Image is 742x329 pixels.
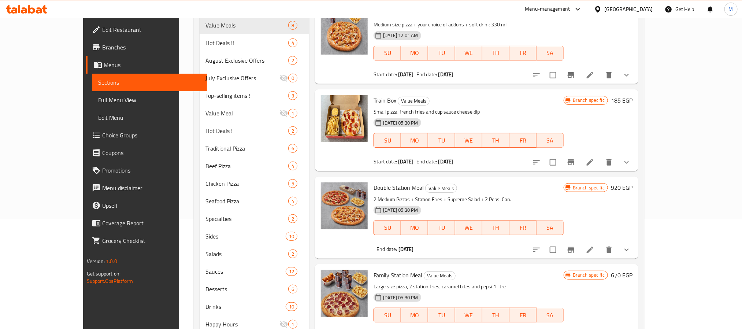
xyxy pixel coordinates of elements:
span: Select to update [545,242,561,258]
div: Value Meal [205,109,279,118]
button: SA [537,221,564,235]
span: FR [512,310,534,321]
button: MO [401,46,428,60]
div: [GEOGRAPHIC_DATA] [605,5,653,13]
span: TU [431,222,452,233]
span: End date: [416,70,437,79]
span: Beef Pizza [205,162,288,170]
span: [DATE] 05:30 PM [380,119,421,126]
div: Desserts [205,285,288,293]
button: TH [482,221,509,235]
span: Double Station Meal [374,182,424,193]
span: TH [485,310,507,321]
span: SA [539,135,561,146]
span: Start date: [374,157,397,166]
div: Hot Deals !! [205,38,288,47]
span: Start date: [374,70,397,79]
span: WE [458,135,479,146]
div: items [286,302,297,311]
button: FR [509,133,537,148]
a: Promotions [86,162,207,179]
div: Traditional Pizza6 [200,140,309,157]
span: 1.0.0 [106,256,117,266]
img: Family Station Meal [321,270,368,317]
span: 10 [286,233,297,240]
span: TH [485,222,507,233]
div: Value Meals [398,97,430,106]
p: Large size pizza, 2 station fries, caramel bites and pepsi 1 litre [374,282,563,291]
button: TU [428,308,455,322]
b: [DATE] [398,157,413,166]
button: SU [374,46,401,60]
div: Sauces [205,267,286,276]
span: Menus [104,60,201,69]
span: MO [404,222,425,233]
div: items [288,144,297,153]
div: Salads2 [200,245,309,263]
span: 1 [289,110,297,117]
button: SA [537,46,564,60]
div: items [286,267,297,276]
button: Branch-specific-item [562,66,580,84]
span: Sections [98,78,201,87]
button: FR [509,221,537,235]
span: Version: [87,256,105,266]
div: Chicken Pizza [205,179,288,188]
span: FR [512,222,534,233]
button: sort-choices [528,154,545,171]
div: Value Meal1 [200,104,309,122]
span: Hot Deals ! [205,126,288,135]
div: Value Meals [424,271,456,280]
a: Grocery Checklist [86,232,207,249]
span: Value Meals [205,21,288,30]
button: SU [374,133,401,148]
b: [DATE] [438,157,454,166]
span: Salads [205,249,288,258]
span: TU [431,310,452,321]
div: Drinks10 [200,298,309,315]
b: [DATE] [398,244,414,254]
span: FR [512,48,534,58]
span: WE [458,310,479,321]
span: 5 [289,180,297,187]
div: Hot Deals !2 [200,122,309,140]
svg: Inactive section [279,74,288,82]
h6: 670 EGP [611,270,632,280]
div: Value Meals8 [200,16,309,34]
h6: 185 EGP [611,95,632,106]
div: Happy Hours [205,320,279,329]
svg: Inactive section [279,320,288,329]
a: Edit menu item [586,158,594,167]
a: Coupons [86,144,207,162]
span: Branch specific [570,184,608,191]
div: Value Meals [425,184,457,193]
a: Edit Restaurant [86,21,207,38]
span: Specialties [205,214,288,223]
img: Double Station Meal [321,182,368,229]
div: Seafood Pizza [205,197,288,206]
button: MO [401,308,428,322]
span: SA [539,48,561,58]
div: items [288,91,297,100]
img: Station Meal Medium [321,8,368,55]
button: show more [618,66,635,84]
span: Branches [102,43,201,52]
span: August Exclusive Offers [205,56,288,65]
button: delete [600,241,618,259]
button: WE [455,308,482,322]
button: WE [455,46,482,60]
button: Branch-specific-item [562,154,580,171]
a: Edit Menu [92,109,207,126]
span: Coverage Report [102,219,201,228]
div: July Exclusive Offers0 [200,69,309,87]
div: Hot Deals !!4 [200,34,309,52]
span: Sides [205,232,286,241]
span: Branch specific [570,271,608,278]
div: items [288,109,297,118]
a: Full Menu View [92,91,207,109]
span: WE [458,48,479,58]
